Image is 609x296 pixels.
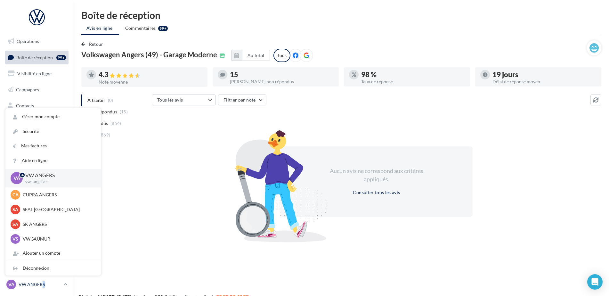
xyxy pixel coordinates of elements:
[110,121,121,126] span: (854)
[4,83,70,96] a: Campagnes
[16,87,39,92] span: Campagnes
[12,206,18,213] span: SA
[231,50,270,61] button: Au total
[5,139,101,153] a: Mes factures
[125,25,156,31] span: Commentaires
[4,115,70,128] a: Médiathèque
[158,26,168,31] div: 99+
[4,168,70,187] a: Campagnes DataOnDemand
[23,192,93,198] p: CUPRA ANGERS
[17,71,52,76] span: Visibilité en ligne
[218,95,266,105] button: Filtrer par note
[23,206,93,213] p: SEAT [GEOGRAPHIC_DATA]
[5,110,101,124] a: Gérer mon compte
[4,99,70,112] a: Contacts
[12,236,18,242] span: VS
[12,192,19,198] span: CA
[5,278,69,291] a: VA VW ANGERS
[4,35,70,48] a: Opérations
[99,80,202,84] div: Note moyenne
[12,221,18,227] span: SA
[120,109,128,114] span: (15)
[17,38,39,44] span: Opérations
[492,71,596,78] div: 19 jours
[56,55,66,60] div: 99+
[4,51,70,64] a: Boîte de réception99+
[321,167,432,183] div: Aucun avis ne correspond aux critères appliqués.
[5,153,101,168] a: Aide en ligne
[23,236,93,242] p: VW SAUMUR
[152,95,216,105] button: Tous les avis
[81,10,601,20] div: Boîte de réception
[587,274,603,290] div: Open Intercom Messenger
[5,261,101,275] div: Déconnexion
[8,281,14,288] span: VA
[89,41,103,47] span: Retour
[361,79,465,84] div: Taux de réponse
[273,49,290,62] div: Tous
[4,131,70,144] a: Calendrier
[157,97,183,103] span: Tous les avis
[16,103,34,108] span: Contacts
[13,175,20,182] span: VA
[81,51,217,58] span: Volkswagen Angers (49) - Garage Moderne
[81,40,106,48] button: Retour
[25,179,91,185] p: vw-ang-tar
[230,79,334,84] div: [PERSON_NAME] non répondus
[5,246,101,260] div: Ajouter un compte
[16,54,53,60] span: Boîte de réception
[361,71,465,78] div: 98 %
[230,71,334,78] div: 15
[242,50,270,61] button: Au total
[5,124,101,139] a: Sécurité
[100,132,110,137] span: (869)
[350,189,402,196] button: Consulter tous les avis
[99,71,202,78] div: 4.3
[4,147,70,166] a: PLV et print personnalisable
[492,79,596,84] div: Délai de réponse moyen
[25,172,91,179] p: VW ANGERS
[19,281,61,288] p: VW ANGERS
[23,221,93,227] p: SK ANGERS
[87,109,117,115] span: Non répondus
[4,67,70,80] a: Visibilité en ligne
